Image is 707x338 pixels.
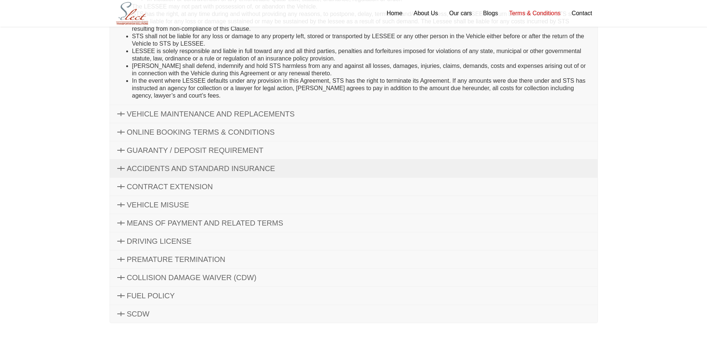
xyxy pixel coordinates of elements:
span: FUEL POLICY [127,292,175,300]
span: DRIVING LICENSE [127,237,192,245]
span: COLLISION DAMAGE WAIVER (CDW) [127,273,256,282]
img: Select Rent a Car [111,1,153,26]
span: MEANS OF PAYMENT AND RELATED TERMS [127,219,284,227]
li: LESSEE is solely responsible and liable in full toward any and all third parties, penalties and f... [132,47,590,62]
a: CONTRACT EXTENSION [110,178,598,196]
li: In the event where LESSEE defaults under any provision in this Agreement, STS has the right to te... [132,77,590,99]
li: STS shall not be liable for any loss or damage to any property left, stored or transported by LES... [132,33,590,47]
a: GUARANTY / DEPOSIT REQUIREMENT [110,141,598,159]
a: SCDW [110,305,598,323]
a: COLLISION DAMAGE WAIVER (CDW) [110,269,598,286]
a: DRIVING LICENSE [110,232,598,250]
a: ACCIDENTS AND STANDARD INSURANCE [110,160,598,177]
a: FUEL POLICY [110,287,598,305]
span: VEHICLE MISUSE [127,201,189,209]
a: VEHICLE MAINTENANCE AND REPLACEMENTS [110,105,598,123]
span: GUARANTY / DEPOSIT REQUIREMENT [127,146,264,154]
span: ONLINE BOOKING TERMS & CONDITIONS [127,128,275,136]
a: MEANS OF PAYMENT AND RELATED TERMS [110,214,598,232]
span: ACCIDENTS AND STANDARD INSURANCE [127,164,275,173]
span: CONTRACT EXTENSION [127,183,213,191]
span: PREMATURE TERMINATION [127,255,226,263]
a: VEHICLE MISUSE [110,196,598,214]
span: VEHICLE MAINTENANCE AND REPLACEMENTS [127,110,295,118]
a: ONLINE BOOKING TERMS & CONDITIONS [110,123,598,141]
a: PREMATURE TERMINATION [110,250,598,268]
span: SCDW [127,310,150,318]
li: [PERSON_NAME] shall defend, indemnify and hold STS harmless from any and against all losses, dama... [132,62,590,77]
